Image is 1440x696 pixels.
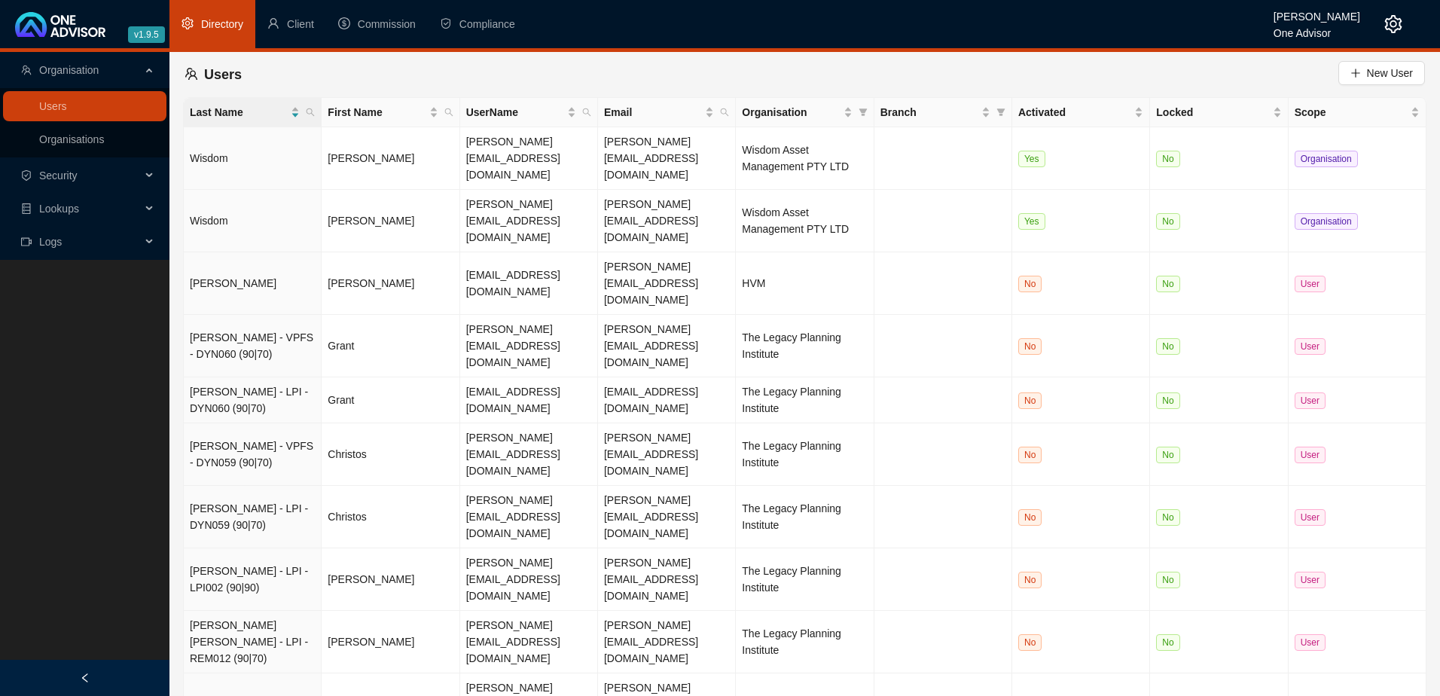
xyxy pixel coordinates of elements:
[184,315,322,377] td: [PERSON_NAME] - VPFS - DYN060 (90|70)
[184,127,322,190] td: Wisdom
[736,315,874,377] td: The Legacy Planning Institute
[21,65,32,75] span: team
[1018,447,1042,463] span: No
[598,190,736,252] td: [PERSON_NAME][EMAIL_ADDRESS][DOMAIN_NAME]
[39,64,99,76] span: Organisation
[579,101,594,124] span: search
[1156,447,1179,463] span: No
[15,12,105,37] img: 2df55531c6924b55f21c4cf5d4484680-logo-light.svg
[1295,213,1358,230] span: Organisation
[1156,104,1269,121] span: Locked
[267,17,279,29] span: user
[1295,509,1326,526] span: User
[39,203,79,215] span: Lookups
[604,104,702,121] span: Email
[185,67,198,81] span: team
[598,423,736,486] td: [PERSON_NAME][EMAIL_ADDRESS][DOMAIN_NAME]
[322,548,459,611] td: [PERSON_NAME]
[736,190,874,252] td: Wisdom Asset Management PTY LTD
[460,252,598,315] td: [EMAIL_ADDRESS][DOMAIN_NAME]
[1338,61,1425,85] button: New User
[322,377,459,423] td: Grant
[322,486,459,548] td: Christos
[440,17,452,29] span: safety
[184,252,322,315] td: [PERSON_NAME]
[1295,572,1326,588] span: User
[1018,104,1131,121] span: Activated
[736,548,874,611] td: The Legacy Planning Institute
[1295,151,1358,167] span: Organisation
[1367,65,1413,81] span: New User
[1018,151,1045,167] span: Yes
[1156,151,1179,167] span: No
[306,108,315,117] span: search
[598,611,736,673] td: [PERSON_NAME][EMAIL_ADDRESS][DOMAIN_NAME]
[128,26,165,43] span: v1.9.5
[736,377,874,423] td: The Legacy Planning Institute
[1295,447,1326,463] span: User
[736,252,874,315] td: HVM
[460,190,598,252] td: [PERSON_NAME][EMAIL_ADDRESS][DOMAIN_NAME]
[1156,572,1179,588] span: No
[1295,104,1408,121] span: Scope
[736,611,874,673] td: The Legacy Planning Institute
[460,486,598,548] td: [PERSON_NAME][EMAIL_ADDRESS][DOMAIN_NAME]
[996,108,1005,117] span: filter
[460,377,598,423] td: [EMAIL_ADDRESS][DOMAIN_NAME]
[1018,509,1042,526] span: No
[1018,392,1042,409] span: No
[993,101,1008,124] span: filter
[720,108,729,117] span: search
[80,673,90,683] span: left
[1274,4,1360,20] div: [PERSON_NAME]
[598,127,736,190] td: [PERSON_NAME][EMAIL_ADDRESS][DOMAIN_NAME]
[1156,634,1179,651] span: No
[1156,509,1179,526] span: No
[358,18,416,30] span: Commission
[322,127,459,190] td: [PERSON_NAME]
[460,423,598,486] td: [PERSON_NAME][EMAIL_ADDRESS][DOMAIN_NAME]
[184,377,322,423] td: [PERSON_NAME] - LPI - DYN060 (90|70)
[459,18,515,30] span: Compliance
[460,611,598,673] td: [PERSON_NAME][EMAIL_ADDRESS][DOMAIN_NAME]
[322,315,459,377] td: Grant
[1156,338,1179,355] span: No
[742,104,840,121] span: Organisation
[338,17,350,29] span: dollar
[182,17,194,29] span: setting
[322,98,459,127] th: First Name
[736,486,874,548] td: The Legacy Planning Institute
[460,548,598,611] td: [PERSON_NAME][EMAIL_ADDRESS][DOMAIN_NAME]
[598,98,736,127] th: Email
[598,377,736,423] td: [EMAIL_ADDRESS][DOMAIN_NAME]
[1150,98,1288,127] th: Locked
[1384,15,1402,33] span: setting
[717,101,732,124] span: search
[598,548,736,611] td: [PERSON_NAME][EMAIL_ADDRESS][DOMAIN_NAME]
[441,101,456,124] span: search
[39,169,78,182] span: Security
[39,133,104,145] a: Organisations
[874,98,1012,127] th: Branch
[1289,98,1426,127] th: Scope
[204,67,242,82] span: Users
[1018,276,1042,292] span: No
[1018,338,1042,355] span: No
[736,127,874,190] td: Wisdom Asset Management PTY LTD
[184,548,322,611] td: [PERSON_NAME] - LPI - LPI002 (90|90)
[1295,338,1326,355] span: User
[1350,68,1361,78] span: plus
[736,423,874,486] td: The Legacy Planning Institute
[39,100,67,112] a: Users
[21,203,32,214] span: database
[856,101,871,124] span: filter
[1295,276,1326,292] span: User
[460,98,598,127] th: UserName
[303,101,318,124] span: search
[1018,634,1042,651] span: No
[328,104,426,121] span: First Name
[598,315,736,377] td: [PERSON_NAME][EMAIL_ADDRESS][DOMAIN_NAME]
[190,104,288,121] span: Last Name
[582,108,591,117] span: search
[184,423,322,486] td: [PERSON_NAME] - VPFS - DYN059 (90|70)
